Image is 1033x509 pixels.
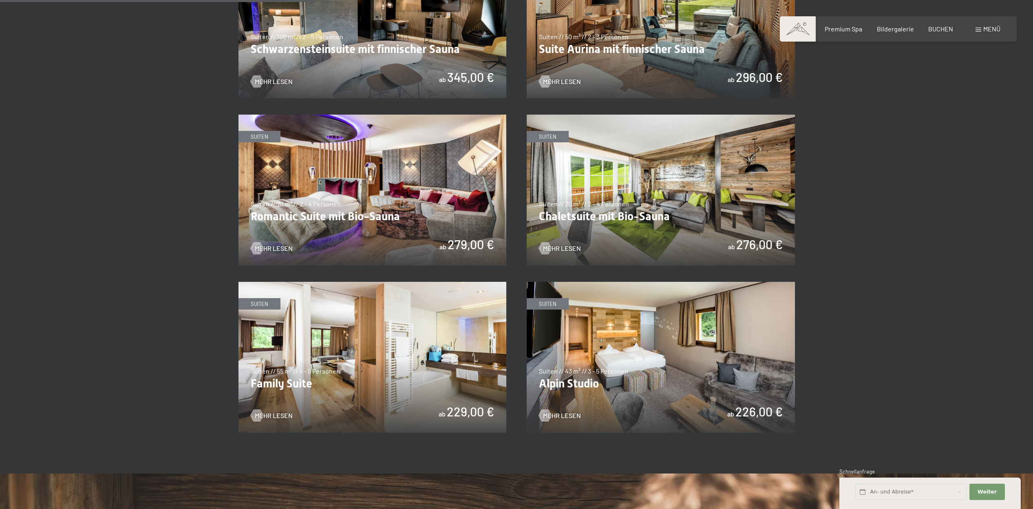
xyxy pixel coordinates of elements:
[238,115,507,266] img: Romantic Suite mit Bio-Sauna
[251,77,293,86] a: Mehr Lesen
[255,77,293,86] span: Mehr Lesen
[527,282,795,433] img: Alpin Studio
[539,77,581,86] a: Mehr Lesen
[238,282,507,433] img: Family Suite
[543,77,581,86] span: Mehr Lesen
[825,25,862,33] a: Premium Spa
[238,282,507,287] a: Family Suite
[255,411,293,420] span: Mehr Lesen
[251,244,293,253] a: Mehr Lesen
[928,25,953,33] a: BUCHEN
[877,25,914,33] a: Bildergalerie
[839,468,875,475] span: Schnellanfrage
[969,484,1004,500] button: Weiter
[983,25,1000,33] span: Menü
[527,115,795,266] img: Chaletsuite mit Bio-Sauna
[527,115,795,120] a: Chaletsuite mit Bio-Sauna
[978,488,997,496] span: Weiter
[543,244,581,253] span: Mehr Lesen
[539,411,581,420] a: Mehr Lesen
[238,115,507,120] a: Romantic Suite mit Bio-Sauna
[539,244,581,253] a: Mehr Lesen
[543,411,581,420] span: Mehr Lesen
[251,411,293,420] a: Mehr Lesen
[527,282,795,287] a: Alpin Studio
[255,244,293,253] span: Mehr Lesen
